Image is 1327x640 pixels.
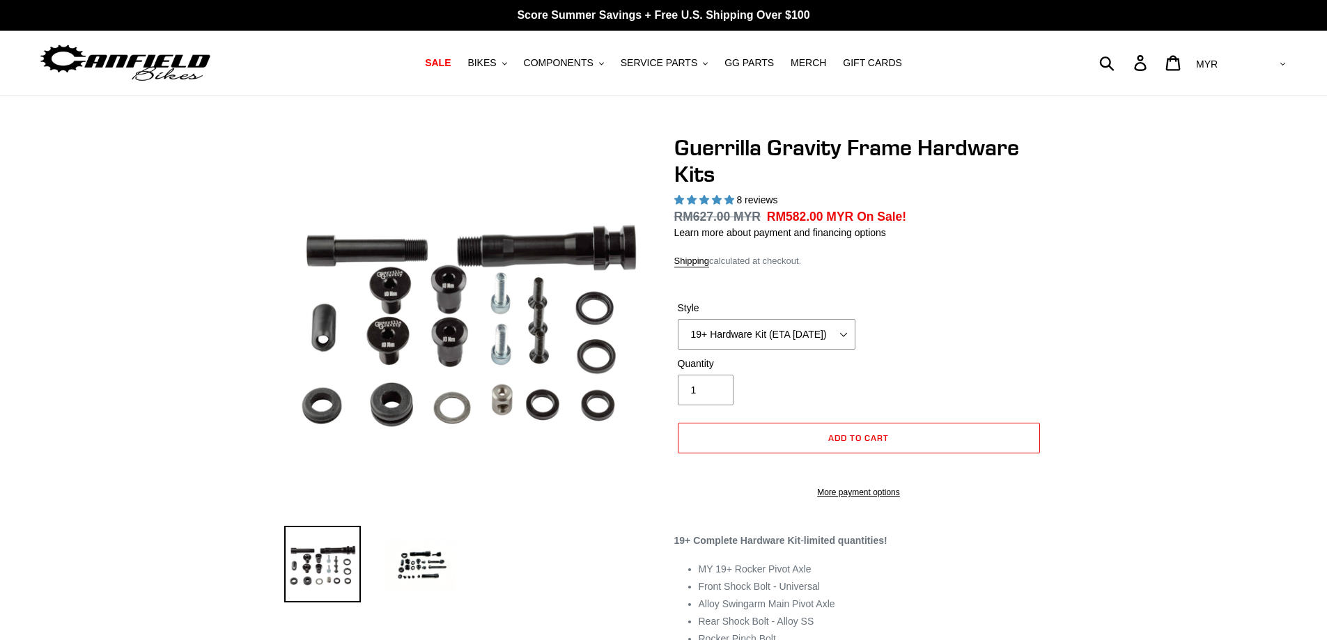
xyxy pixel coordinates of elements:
[678,301,855,315] label: Style
[621,57,697,69] span: SERVICE PARTS
[382,526,458,602] img: Load image into Gallery viewer, Guerrilla Gravity Frame Hardware Kits
[791,57,826,69] span: MERCH
[784,54,833,72] a: MERCH
[804,535,887,546] strong: limited quantities!
[287,137,651,501] img: Guerrilla Gravity Frame Hardware Kits
[467,57,496,69] span: BIKES
[717,54,781,72] a: GG PARTS
[699,579,1043,594] li: Front Shock Bolt - Universal
[674,533,1043,548] p: -
[614,54,715,72] button: SERVICE PARTS
[836,54,909,72] a: GIFT CARDS
[699,597,1043,611] li: Alloy Swingarm Main Pivot Axle
[767,210,854,224] span: RM582.00 MYR
[674,227,886,238] a: Learn more about payment and financing options
[460,54,513,72] button: BIKES
[425,57,451,69] span: SALE
[857,208,906,226] span: On Sale!
[674,535,801,546] strong: 19+ Complete Hardware Kit
[736,194,777,205] span: 8 reviews
[674,254,1043,268] div: calculated at checkout.
[674,194,737,205] span: 5.00 stars
[418,54,458,72] a: SALE
[38,41,212,85] img: Canfield Bikes
[843,57,902,69] span: GIFT CARDS
[524,57,593,69] span: COMPONENTS
[517,54,611,72] button: COMPONENTS
[678,357,855,371] label: Quantity
[674,134,1043,188] h1: Guerrilla Gravity Frame Hardware Kits
[699,562,1043,577] li: MY 19+ Rocker Pivot Axle
[674,210,761,224] s: RM627.00 MYR
[724,57,774,69] span: GG PARTS
[674,256,710,267] a: Shipping
[284,526,361,602] img: Load image into Gallery viewer, Guerrilla Gravity Frame Hardware Kits
[678,486,1040,499] a: More payment options
[828,432,889,443] span: Add to cart
[1107,47,1142,78] input: Search
[678,423,1040,453] button: Add to cart
[699,614,1043,629] li: Rear Shock Bolt - Alloy SS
